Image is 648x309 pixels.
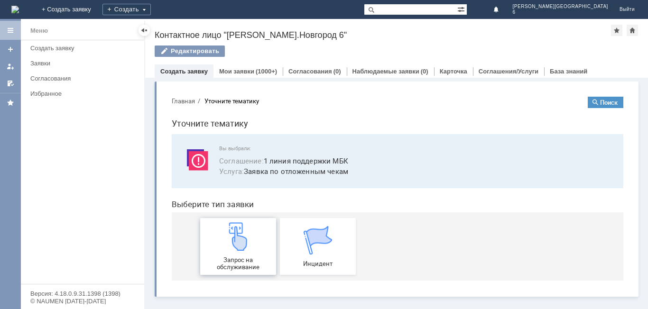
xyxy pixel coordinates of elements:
[155,30,611,40] div: Контактное лицо "[PERSON_NAME].Новгород 6"
[19,56,47,85] img: svg%3E
[457,4,467,13] span: Расширенный поиск
[333,68,341,75] div: (0)
[513,4,608,9] span: [PERSON_NAME][GEOGRAPHIC_DATA]
[513,9,608,15] span: 6
[139,137,168,165] img: get067d4ba7cf7247ad92597448b2db9300
[30,75,139,82] div: Согласования
[30,90,128,97] div: Избранное
[8,8,31,16] button: Главная
[3,76,18,91] a: Мои согласования
[3,42,18,57] a: Создать заявку
[611,25,622,36] div: Добавить в избранное
[424,8,459,19] button: Поиск
[256,68,277,75] div: (1000+)
[60,133,88,162] img: get23c147a1b4124cbfa18e19f2abec5e8f
[36,129,112,186] a: Запрос на обслуживание
[421,68,428,75] div: (0)
[55,66,184,77] button: Соглашение:1 линия поддержки МБК
[11,6,19,13] a: Перейти на домашнюю страницу
[30,60,139,67] div: Заявки
[102,4,151,15] div: Создать
[8,27,459,41] h1: Уточните тематику
[11,6,19,13] img: logo
[27,41,142,55] a: Создать заявку
[40,9,95,16] div: Уточните тематику
[3,59,18,74] a: Мои заявки
[119,171,189,178] span: Инцидент
[116,129,192,186] a: Инцидент
[27,71,142,86] a: Согласования
[160,68,208,75] a: Создать заявку
[479,68,538,75] a: Соглашения/Услуги
[30,291,135,297] div: Версия: 4.18.0.9.31.1398 (1398)
[8,110,459,120] header: Выберите тип заявки
[55,67,100,76] span: Соглашение :
[30,25,48,36] div: Меню
[139,25,150,36] div: Скрыть меню
[352,68,419,75] a: Наблюдаемые заявки
[550,68,587,75] a: База знаний
[30,45,139,52] div: Создать заявку
[440,68,467,75] a: Карточка
[55,56,448,63] span: Вы выбрали:
[39,167,109,182] span: Запрос на обслуживание
[30,298,135,304] div: © NAUMEN [DATE]-[DATE]
[288,68,332,75] a: Согласования
[55,77,448,88] span: Заявка по отложенным чекам
[627,25,638,36] div: Сделать домашней страницей
[27,56,142,71] a: Заявки
[219,68,254,75] a: Мои заявки
[55,77,80,87] span: Услуга :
